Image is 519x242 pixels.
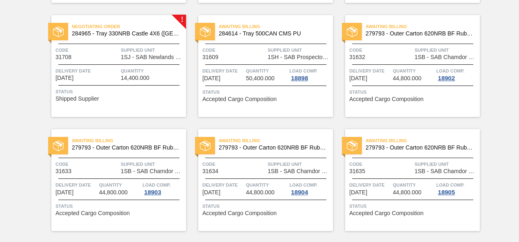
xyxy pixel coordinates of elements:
span: 1SB - SAB Chamdor Brewery [121,168,184,174]
span: Accepted Cargo Composition [349,96,424,102]
span: Awaiting Billing [366,136,480,145]
span: 09/18/2025 [202,189,220,196]
span: Delivery Date [349,181,391,189]
img: status [200,141,211,151]
span: Quantity [246,181,288,189]
span: Shipped Supplier [55,96,99,102]
span: Status [202,202,331,210]
span: 44,800.000 [393,75,421,81]
span: Code [55,160,119,168]
span: 279793 - Outer Carton 620NRB BF Ruby Apple 1x12 [219,145,326,151]
span: Negotiating Order [72,22,186,31]
span: 44,800.000 [246,189,275,196]
span: Delivery Date [349,67,391,75]
span: Supplied Unit [121,46,184,54]
a: statusAwaiting Billing279793 - Outer Carton 620NRB BF Ruby Apple 1x12Code31633Supplied Unit1SB - ... [39,129,186,231]
span: 31632 [349,54,365,60]
span: Status [202,88,331,96]
span: Awaiting Billing [72,136,186,145]
span: 31609 [202,54,218,60]
img: status [53,141,64,151]
span: Quantity [393,67,435,75]
a: statusAwaiting Billing279793 - Outer Carton 620NRB BF Ruby Apple 1x12Code31635Supplied Unit1SB - ... [333,129,480,231]
span: Delivery Date [55,181,97,189]
img: status [347,141,357,151]
span: Delivery Date [202,181,244,189]
a: Load Comp.18904 [289,181,331,196]
span: Quantity [246,67,288,75]
span: Supplied Unit [121,160,184,168]
span: 1SH - SAB Prospecton Brewery [268,54,331,60]
span: Accepted Cargo Composition [202,210,277,216]
span: Status [55,202,184,210]
span: 44,800.000 [393,189,421,196]
a: !statusNegotiating Order284965 - Tray 330NRB Castle 4X6 ([GEOGRAPHIC_DATA])Code31708Supplied Unit... [39,15,186,117]
span: 50,400.000 [246,75,275,81]
span: Accepted Cargo Composition [55,210,130,216]
span: 31633 [55,168,71,174]
a: Load Comp.18898 [289,67,331,81]
div: 18905 [436,189,457,196]
div: 18902 [436,75,457,81]
span: 31634 [202,168,218,174]
span: 44,800.000 [99,189,128,196]
span: Code [349,46,413,54]
img: status [53,26,64,37]
span: 284614 - Tray 500CAN CMS PU [219,31,326,37]
span: Code [55,46,119,54]
div: 18903 [142,189,163,196]
span: 284965 - Tray 330NRB Castle 4X6 (Hogwarts) [72,31,180,37]
span: Awaiting Billing [366,22,480,31]
span: Delivery Date [55,67,119,75]
div: 18904 [289,189,310,196]
span: Load Comp. [436,181,464,189]
span: Load Comp. [436,67,464,75]
a: Load Comp.18903 [142,181,184,196]
img: status [347,26,357,37]
span: Supplied Unit [268,160,331,168]
span: 31708 [55,54,71,60]
span: Supplied Unit [415,46,478,54]
span: Quantity [121,67,184,75]
span: 09/18/2025 [55,189,73,196]
span: Awaiting Billing [219,136,333,145]
span: Quantity [393,181,435,189]
div: 18898 [289,75,310,81]
img: status [200,26,211,37]
a: statusAwaiting Billing279793 - Outer Carton 620NRB BF Ruby Apple 1x12Code31632Supplied Unit1SB - ... [333,15,480,117]
span: Code [202,46,266,54]
a: Load Comp.18905 [436,181,478,196]
span: 279793 - Outer Carton 620NRB BF Ruby Apple 1x12 [366,31,473,37]
span: Supplied Unit [268,46,331,54]
span: Status [349,88,478,96]
span: 14,400.000 [121,75,149,81]
span: 1SB - SAB Chamdor Brewery [268,168,331,174]
span: 09/15/2025 [55,75,73,81]
span: 279793 - Outer Carton 620NRB BF Ruby Apple 1x12 [366,145,473,151]
span: Delivery Date [202,67,244,75]
span: Load Comp. [142,181,171,189]
span: 31635 [349,168,365,174]
span: Load Comp. [289,67,317,75]
span: 279793 - Outer Carton 620NRB BF Ruby Apple 1x12 [72,145,180,151]
span: Status [349,202,478,210]
span: 09/18/2025 [349,189,367,196]
span: Code [202,160,266,168]
a: Load Comp.18902 [436,67,478,81]
span: Status [55,88,184,96]
span: Awaiting Billing [219,22,333,31]
span: 1SB - SAB Chamdor Brewery [415,54,478,60]
span: Code [349,160,413,168]
span: 09/18/2025 [349,75,367,81]
a: statusAwaiting Billing279793 - Outer Carton 620NRB BF Ruby Apple 1x12Code31634Supplied Unit1SB - ... [186,129,333,231]
span: Accepted Cargo Composition [349,210,424,216]
span: 09/16/2025 [202,75,220,81]
span: Quantity [99,181,141,189]
span: Load Comp. [289,181,317,189]
span: Accepted Cargo Composition [202,96,277,102]
span: 1SJ - SAB Newlands Brewery [121,54,184,60]
a: statusAwaiting Billing284614 - Tray 500CAN CMS PUCode31609Supplied Unit1SH - SAB Prospecton Brewe... [186,15,333,117]
span: Supplied Unit [415,160,478,168]
span: 1SB - SAB Chamdor Brewery [415,168,478,174]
